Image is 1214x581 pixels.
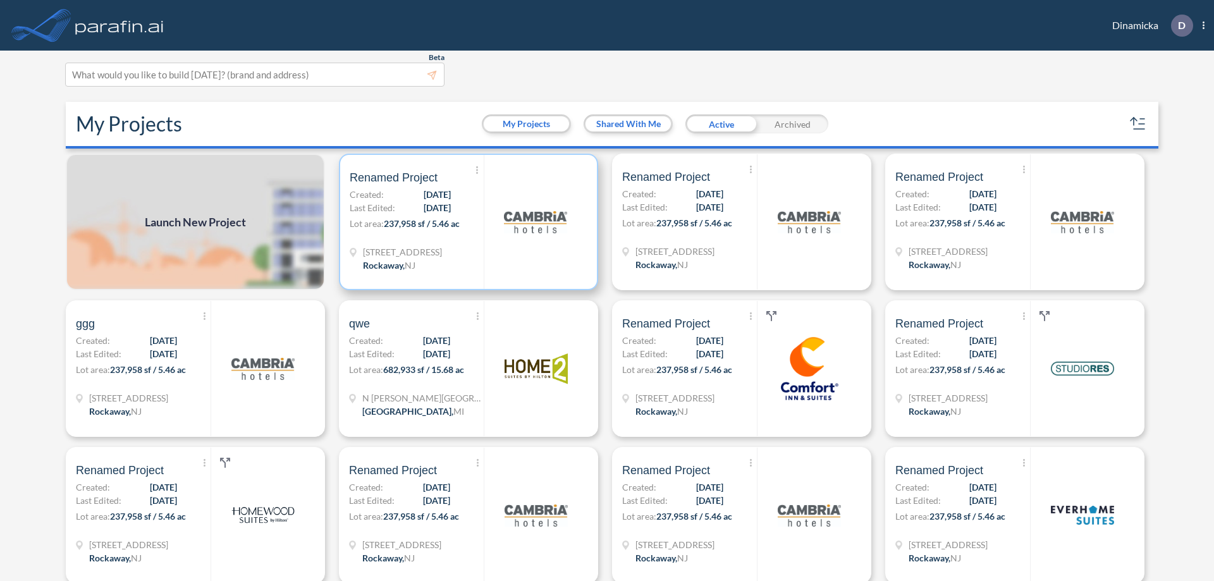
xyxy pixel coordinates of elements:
span: Last Edited: [895,200,941,214]
span: Lot area: [76,364,110,375]
span: qwe [349,316,370,331]
span: 237,958 sf / 5.46 ac [656,217,732,228]
span: Renamed Project [895,169,983,185]
span: Renamed Project [349,463,437,478]
span: 321 Mt Hope Ave [635,245,714,258]
span: Lot area: [76,511,110,522]
div: Archived [757,114,828,133]
span: Created: [622,480,656,494]
span: Created: [350,188,384,201]
span: NJ [950,406,961,417]
span: [DATE] [696,494,723,507]
span: Renamed Project [76,463,164,478]
div: Grand Rapids, MI [362,405,464,418]
span: 237,958 sf / 5.46 ac [929,217,1005,228]
span: Renamed Project [895,463,983,478]
span: [DATE] [423,347,450,360]
span: Rockaway , [909,259,950,270]
span: Lot area: [622,217,656,228]
div: Rockaway, NJ [635,551,688,565]
span: 321 Mt Hope Ave [909,245,988,258]
span: [DATE] [969,187,996,200]
span: Beta [429,52,445,63]
span: Lot area: [349,364,383,375]
span: [DATE] [696,200,723,214]
span: [DATE] [423,494,450,507]
span: 321 Mt Hope Ave [635,391,714,405]
span: Last Edited: [622,494,668,507]
span: [DATE] [150,480,177,494]
img: logo [1051,337,1114,400]
span: [DATE] [969,494,996,507]
span: Rockaway , [909,406,950,417]
span: [DATE] [696,187,723,200]
span: [DATE] [150,494,177,507]
span: Rockaway , [89,553,131,563]
span: Lot area: [622,364,656,375]
span: [DATE] [423,334,450,347]
span: Last Edited: [622,347,668,360]
span: 237,958 sf / 5.46 ac [929,511,1005,522]
span: Created: [895,334,929,347]
span: [DATE] [696,334,723,347]
span: Rockaway , [635,259,677,270]
span: Rockaway , [363,260,405,271]
span: Created: [76,334,110,347]
span: Last Edited: [349,347,395,360]
span: [DATE] [424,188,451,201]
img: logo [505,484,568,547]
span: 321 Mt Hope Ave [363,245,442,259]
span: NJ [950,259,961,270]
span: Renamed Project [350,170,438,185]
span: NJ [677,259,688,270]
span: 321 Mt Hope Ave [89,391,168,405]
span: NJ [950,553,961,563]
span: Created: [349,480,383,494]
div: Rockaway, NJ [909,258,961,271]
div: Rockaway, NJ [635,258,688,271]
span: Rockaway , [635,553,677,563]
button: My Projects [484,116,569,131]
span: 321 Mt Hope Ave [362,538,441,551]
span: 237,958 sf / 5.46 ac [383,511,459,522]
span: Lot area: [349,511,383,522]
span: Last Edited: [76,347,121,360]
span: NJ [131,406,142,417]
img: logo [1051,484,1114,547]
span: [GEOGRAPHIC_DATA] , [362,406,453,417]
img: logo [778,190,841,254]
span: Created: [895,187,929,200]
img: logo [231,484,295,547]
span: Lot area: [622,511,656,522]
span: Renamed Project [622,169,710,185]
img: logo [73,13,166,38]
span: Created: [76,480,110,494]
span: 321 Mt Hope Ave [909,391,988,405]
div: Rockaway, NJ [909,551,961,565]
span: 237,958 sf / 5.46 ac [929,364,1005,375]
span: [DATE] [969,347,996,360]
img: logo [1051,190,1114,254]
span: NJ [677,406,688,417]
img: logo [504,190,567,254]
div: Rockaway, NJ [89,405,142,418]
span: [DATE] [424,201,451,214]
div: Rockaway, NJ [635,405,688,418]
span: Rockaway , [362,553,404,563]
div: Rockaway, NJ [362,551,415,565]
span: ggg [76,316,95,331]
img: logo [505,337,568,400]
span: 237,958 sf / 5.46 ac [110,364,186,375]
span: 237,958 sf / 5.46 ac [384,218,460,229]
span: [DATE] [696,480,723,494]
span: 321 Mt Hope Ave [89,538,168,551]
span: Renamed Project [622,316,710,331]
span: NJ [131,553,142,563]
span: Created: [895,480,929,494]
div: Rockaway, NJ [363,259,415,272]
img: add [66,154,325,290]
span: 237,958 sf / 5.46 ac [656,511,732,522]
span: [DATE] [150,347,177,360]
span: [DATE] [969,334,996,347]
span: Last Edited: [349,494,395,507]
